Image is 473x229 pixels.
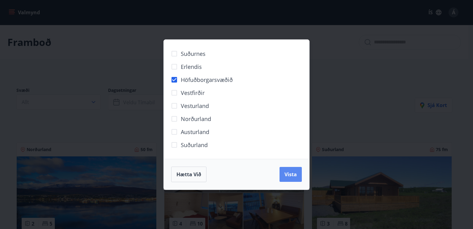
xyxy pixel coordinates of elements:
[181,141,208,149] span: Suðurland
[284,171,297,178] span: Vista
[181,63,202,71] span: Erlendis
[181,89,205,97] span: Vestfirðir
[181,128,209,136] span: Austurland
[181,115,211,123] span: Norðurland
[181,102,209,110] span: Vesturland
[181,76,233,84] span: Höfuðborgarsvæðið
[171,167,206,182] button: Hætta við
[181,50,206,58] span: Suðurnes
[280,167,302,182] button: Vista
[176,171,201,178] span: Hætta við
